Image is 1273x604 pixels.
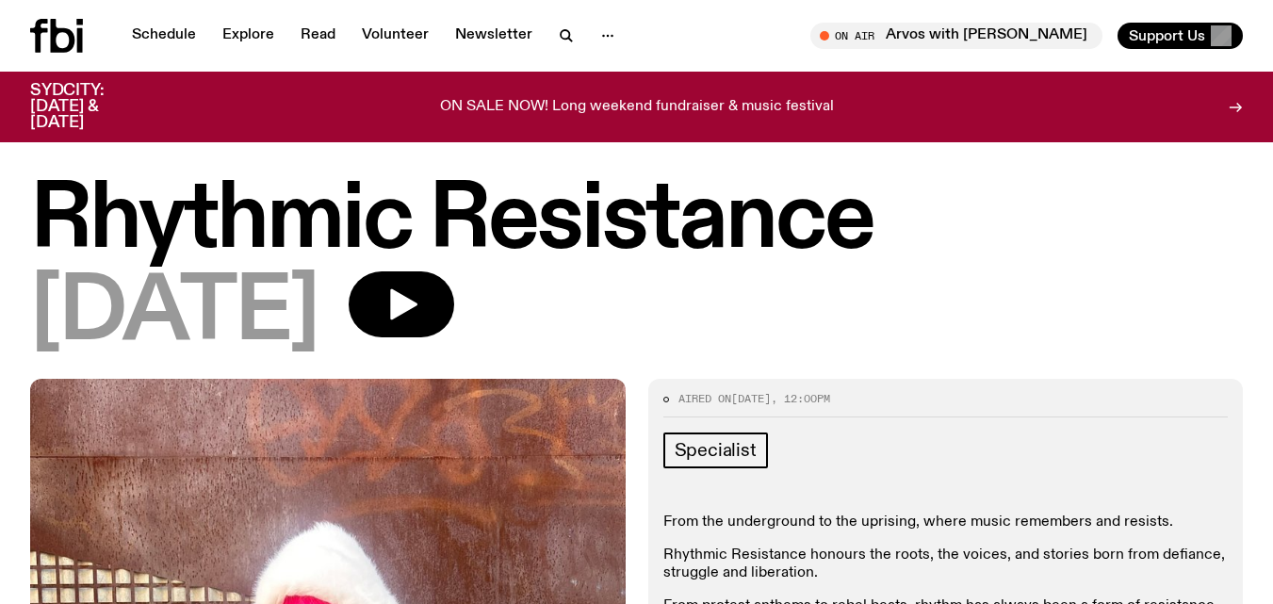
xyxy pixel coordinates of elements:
button: On AirArvos with [PERSON_NAME] [810,23,1102,49]
a: Read [289,23,347,49]
button: Support Us [1118,23,1243,49]
span: , 12:00pm [771,391,830,406]
span: Specialist [675,440,757,461]
a: Newsletter [444,23,544,49]
h1: Rhythmic Resistance [30,179,1243,264]
span: Aired on [678,391,731,406]
a: Volunteer [351,23,440,49]
span: Support Us [1129,27,1205,44]
a: Specialist [663,433,768,468]
span: [DATE] [30,271,318,356]
p: Rhythmic Resistance honours the roots, the voices, and stories born from defiance, struggle and l... [663,547,1229,582]
a: Schedule [121,23,207,49]
h3: SYDCITY: [DATE] & [DATE] [30,83,151,131]
span: [DATE] [731,391,771,406]
a: Explore [211,23,286,49]
p: From the underground to the uprising, where music remembers and resists. [663,514,1229,531]
p: ON SALE NOW! Long weekend fundraiser & music festival [440,99,834,116]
